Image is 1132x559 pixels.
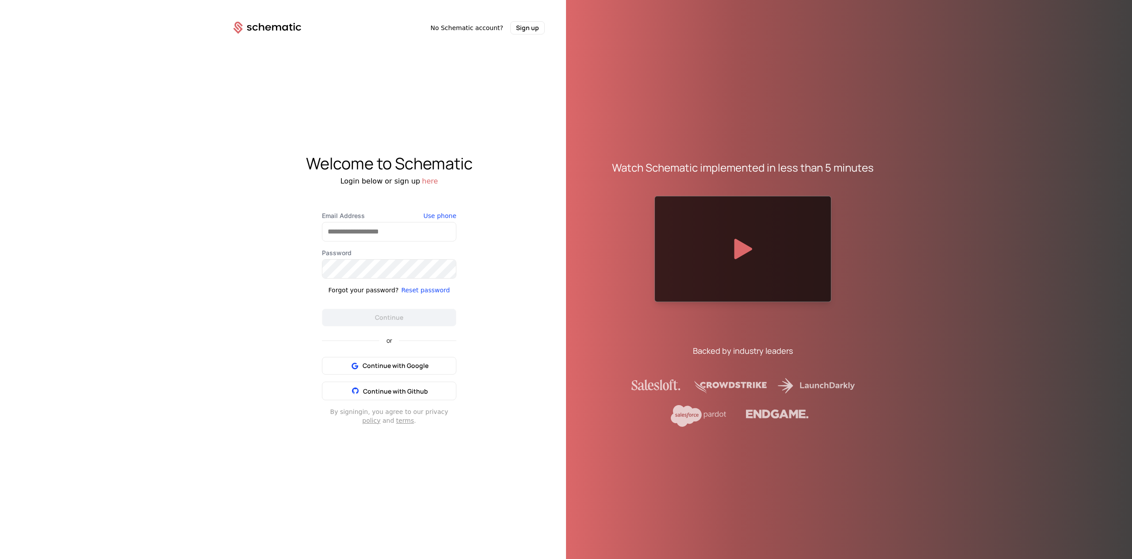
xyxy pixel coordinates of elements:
[212,155,566,172] div: Welcome to Schematic
[212,176,566,187] div: Login below or sign up
[612,161,874,175] div: Watch Schematic implemented in less than 5 minutes
[322,407,456,425] div: By signing in , you agree to our privacy and .
[422,176,438,187] button: here
[693,345,793,357] div: Backed by industry leaders
[363,387,428,395] span: Continue with Github
[379,337,399,344] span: or
[363,361,428,370] span: Continue with Google
[430,23,503,32] span: No Schematic account?
[401,286,450,295] button: Reset password
[322,357,456,375] button: Continue with Google
[322,382,456,400] button: Continue with Github
[329,286,399,295] div: Forgot your password?
[396,417,414,424] a: terms
[322,211,456,220] label: Email Address
[424,211,456,220] button: Use phone
[322,309,456,326] button: Continue
[322,249,456,257] label: Password
[362,417,380,424] a: policy
[510,21,545,34] button: Sign up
